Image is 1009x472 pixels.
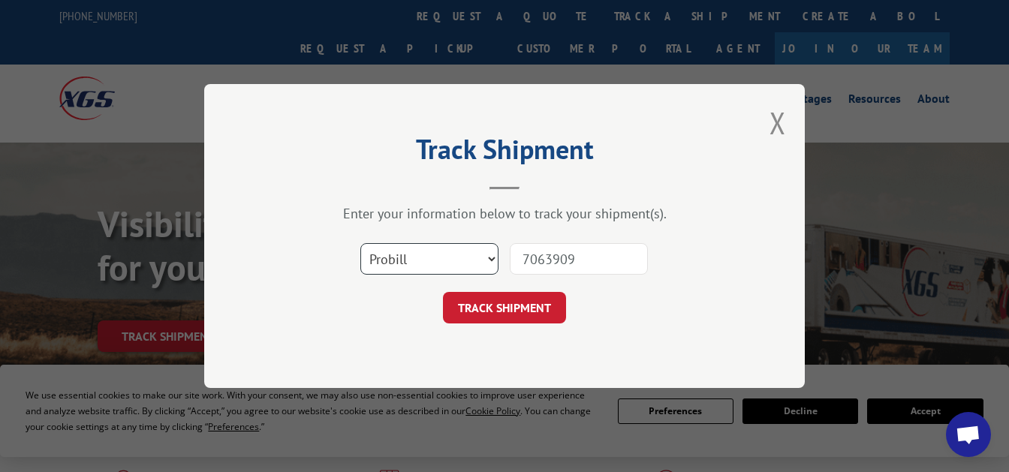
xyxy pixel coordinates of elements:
input: Number(s) [510,243,648,275]
div: Enter your information below to track your shipment(s). [279,205,730,222]
div: Open chat [946,412,991,457]
button: Close modal [770,103,786,143]
button: TRACK SHIPMENT [443,292,566,323]
h2: Track Shipment [279,139,730,167]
